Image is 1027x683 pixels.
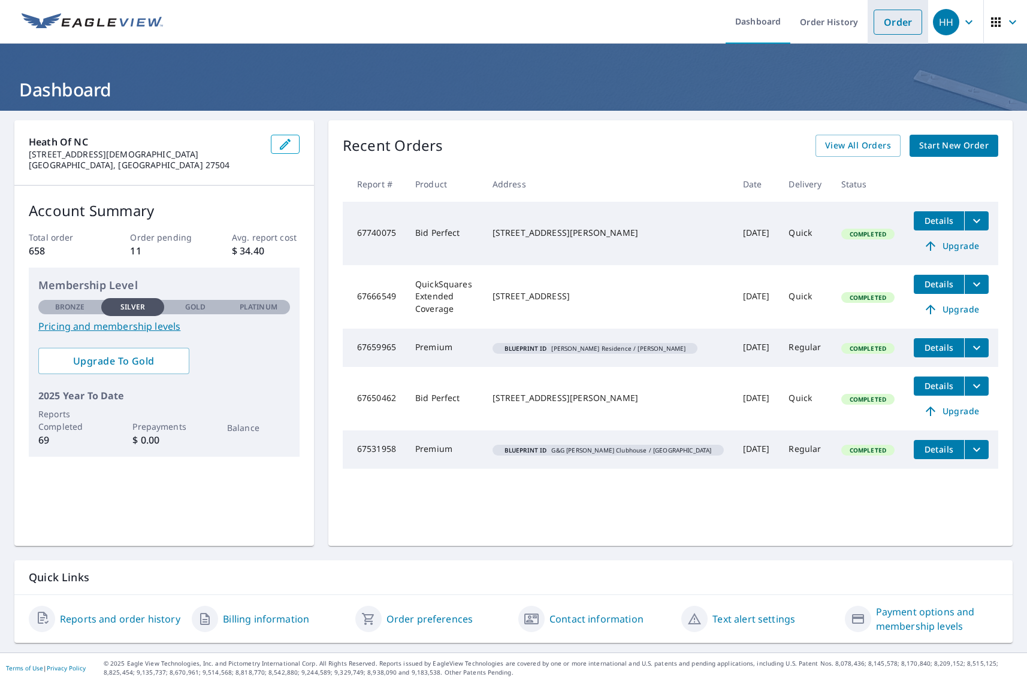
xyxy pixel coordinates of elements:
p: Order pending [130,231,198,244]
span: Upgrade [921,404,981,418]
a: Pricing and membership levels [38,319,290,333]
em: Blueprint ID [505,447,547,453]
a: Start New Order [910,135,998,157]
th: Date [733,166,780,202]
a: View All Orders [815,135,901,157]
span: G&G [PERSON_NAME] Clubhouse / [GEOGRAPHIC_DATA] [497,447,719,453]
p: [STREET_ADDRESS][DEMOGRAPHIC_DATA] [29,149,261,160]
a: Terms of Use [6,664,43,672]
td: 67650462 [343,367,406,430]
img: EV Logo [22,13,163,31]
td: Premium [406,329,483,367]
p: Silver [120,302,146,312]
td: [DATE] [733,329,780,367]
th: Product [406,166,483,202]
td: 67531958 [343,430,406,469]
span: Details [921,342,957,353]
p: $ 0.00 [132,433,195,447]
div: HH [933,9,959,35]
p: Bronze [55,302,85,312]
span: Start New Order [919,138,989,153]
td: 67659965 [343,329,406,367]
td: [DATE] [733,430,780,469]
td: Quick [779,265,831,329]
button: filesDropdownBtn-67740075 [964,211,989,230]
button: filesDropdownBtn-67531958 [964,440,989,459]
p: Account Summary [29,200,300,221]
p: | [6,664,86,672]
td: [DATE] [733,265,780,329]
th: Status [832,166,904,202]
span: Details [921,380,957,391]
p: $ 34.40 [232,244,300,258]
span: Details [921,278,957,290]
td: Bid Perfect [406,367,483,430]
button: detailsBtn-67666549 [914,275,964,294]
th: Address [483,166,733,202]
td: Bid Perfect [406,202,483,265]
p: 658 [29,244,96,258]
button: detailsBtn-67659965 [914,338,964,357]
span: [PERSON_NAME] Residence / [PERSON_NAME] [497,345,693,351]
p: © 2025 Eagle View Technologies, Inc. and Pictometry International Corp. All Rights Reserved. Repo... [104,659,1021,677]
div: [STREET_ADDRESS][PERSON_NAME] [493,392,724,404]
a: Order preferences [386,612,473,626]
a: Reports and order history [60,612,180,626]
span: Upgrade To Gold [48,354,180,368]
p: Prepayments [132,420,195,433]
div: [STREET_ADDRESS] [493,290,724,302]
td: 67740075 [343,202,406,265]
a: Upgrade To Gold [38,348,189,374]
th: Delivery [779,166,831,202]
a: Contact information [549,612,644,626]
span: Details [921,215,957,226]
span: View All Orders [825,138,891,153]
span: Completed [842,293,893,302]
p: 2025 Year To Date [38,388,290,403]
td: Regular [779,430,831,469]
p: Membership Level [38,277,290,293]
button: detailsBtn-67650462 [914,377,964,396]
span: Completed [842,344,893,353]
button: detailsBtn-67531958 [914,440,964,459]
p: Avg. report cost [232,231,300,244]
span: Completed [842,395,893,403]
p: 69 [38,433,101,447]
em: Blueprint ID [505,345,547,351]
button: filesDropdownBtn-67659965 [964,338,989,357]
th: Report # [343,166,406,202]
td: 67666549 [343,265,406,329]
a: Payment options and membership levels [876,605,998,633]
p: [GEOGRAPHIC_DATA], [GEOGRAPHIC_DATA] 27504 [29,160,261,171]
a: Upgrade [914,402,989,421]
span: Upgrade [921,302,981,317]
span: Upgrade [921,239,981,253]
p: Quick Links [29,570,998,585]
td: Premium [406,430,483,469]
p: Gold [185,302,206,312]
span: Completed [842,446,893,454]
div: [STREET_ADDRESS][PERSON_NAME] [493,227,724,239]
p: 11 [130,244,198,258]
td: Quick [779,202,831,265]
p: Heath Of NC [29,135,261,149]
td: Regular [779,329,831,367]
span: Completed [842,230,893,238]
a: Text alert settings [712,612,795,626]
td: QuickSquares Extended Coverage [406,265,483,329]
h1: Dashboard [14,77,1013,102]
span: Details [921,444,957,455]
a: Order [874,10,922,35]
a: Upgrade [914,236,989,256]
p: Reports Completed [38,408,101,433]
button: detailsBtn-67740075 [914,211,964,230]
a: Billing information [223,612,309,626]
p: Recent Orders [343,135,443,157]
button: filesDropdownBtn-67666549 [964,275,989,294]
a: Upgrade [914,300,989,319]
p: Balance [227,421,290,434]
td: [DATE] [733,367,780,430]
button: filesDropdownBtn-67650462 [964,377,989,396]
p: Platinum [240,302,277,312]
a: Privacy Policy [47,664,86,672]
